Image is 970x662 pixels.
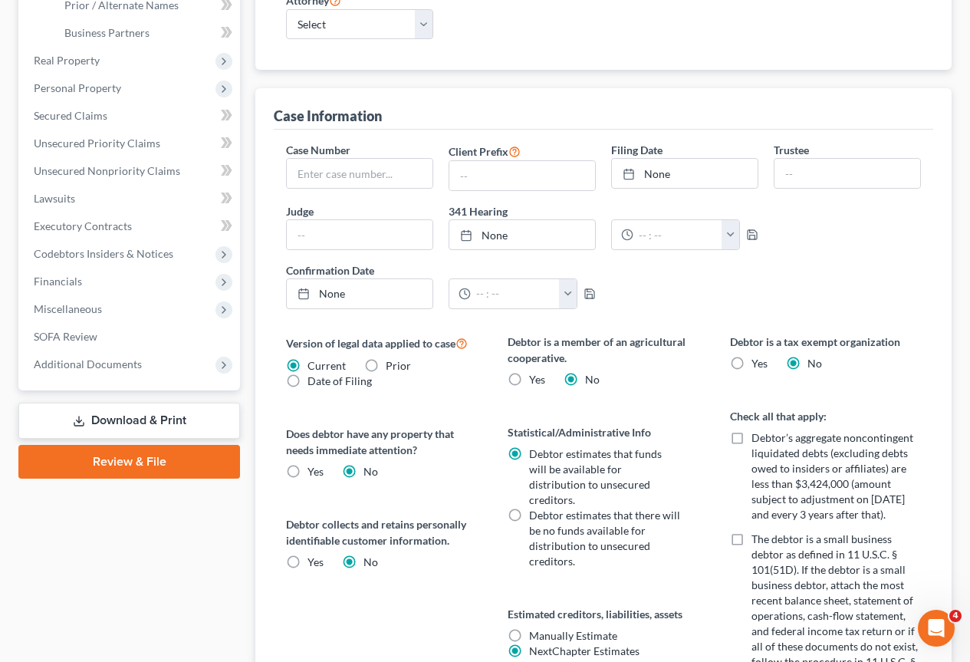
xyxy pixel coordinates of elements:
span: Prior [386,359,411,372]
span: Lawsuits [34,192,75,205]
span: Manually Estimate [529,629,617,642]
span: Secured Claims [34,109,107,122]
label: Debtor is a tax exempt organization [730,334,921,350]
span: No [585,373,600,386]
a: Executory Contracts [21,212,240,240]
span: SOFA Review [34,330,97,343]
span: Codebtors Insiders & Notices [34,247,173,260]
div: Case Information [274,107,382,125]
span: Yes [307,555,324,568]
a: Review & File [18,445,240,479]
span: No [363,465,378,478]
span: Debtor estimates that there will be no funds available for distribution to unsecured creditors. [529,509,680,568]
input: -- [449,161,595,190]
input: -- [774,159,920,188]
span: Unsecured Nonpriority Claims [34,164,180,177]
a: Business Partners [52,19,240,47]
a: None [612,159,758,188]
span: Debtor’s aggregate noncontingent liquidated debts (excluding debts owed to insiders or affiliates... [751,431,913,521]
input: -- : -- [633,220,722,249]
label: Version of legal data applied to case [286,334,477,352]
span: NextChapter Estimates [529,644,640,657]
span: Date of Filing [307,374,372,387]
a: Unsecured Priority Claims [21,130,240,157]
span: Additional Documents [34,357,142,371]
input: Enter case number... [287,159,432,188]
span: Current [307,359,346,372]
a: None [449,220,595,249]
a: None [287,279,432,308]
span: Personal Property [34,81,121,94]
span: Business Partners [64,26,150,39]
span: Executory Contracts [34,219,132,232]
label: Debtor is a member of an agricultural cooperative. [508,334,699,366]
a: Unsecured Nonpriority Claims [21,157,240,185]
span: Yes [529,373,545,386]
label: Client Prefix [449,142,521,160]
a: SOFA Review [21,323,240,351]
span: Unsecured Priority Claims [34,137,160,150]
input: -- [287,220,432,249]
a: Secured Claims [21,102,240,130]
span: Miscellaneous [34,302,102,315]
label: Trustee [774,142,809,158]
span: Debtor estimates that funds will be available for distribution to unsecured creditors. [529,447,662,506]
input: -- : -- [471,279,560,308]
span: Financials [34,275,82,288]
label: Statistical/Administrative Info [508,424,699,440]
label: Debtor collects and retains personally identifiable customer information. [286,516,477,548]
span: Real Property [34,54,100,67]
label: Case Number [286,142,350,158]
label: Confirmation Date [278,262,603,278]
a: Download & Print [18,403,240,439]
label: Does debtor have any property that needs immediate attention? [286,426,477,458]
a: Lawsuits [21,185,240,212]
span: No [363,555,378,568]
span: Yes [751,357,768,370]
label: Check all that apply: [730,408,921,424]
iframe: Intercom live chat [918,610,955,647]
label: Judge [286,203,314,219]
label: Filing Date [611,142,663,158]
span: 4 [949,610,962,622]
span: No [807,357,822,370]
label: Estimated creditors, liabilities, assets [508,606,699,622]
span: Yes [307,465,324,478]
label: 341 Hearing [441,203,766,219]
